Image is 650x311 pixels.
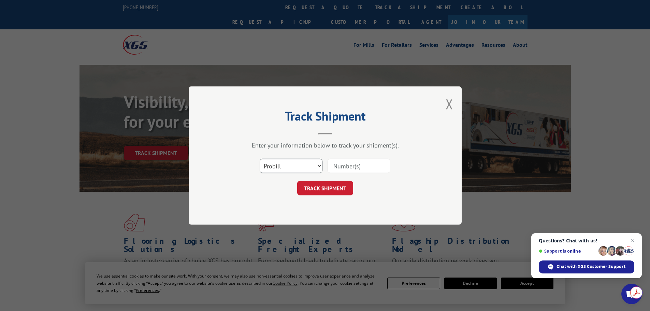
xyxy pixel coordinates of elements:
[557,264,625,270] span: Chat with XGS Customer Support
[629,237,637,245] span: Close chat
[539,260,634,273] div: Chat with XGS Customer Support
[223,141,428,149] div: Enter your information below to track your shipment(s).
[539,249,596,254] span: Support is online
[297,181,353,195] button: TRACK SHIPMENT
[223,111,428,124] h2: Track Shipment
[446,95,453,113] button: Close modal
[328,159,390,173] input: Number(s)
[621,284,642,304] div: Open chat
[539,238,634,243] span: Questions? Chat with us!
